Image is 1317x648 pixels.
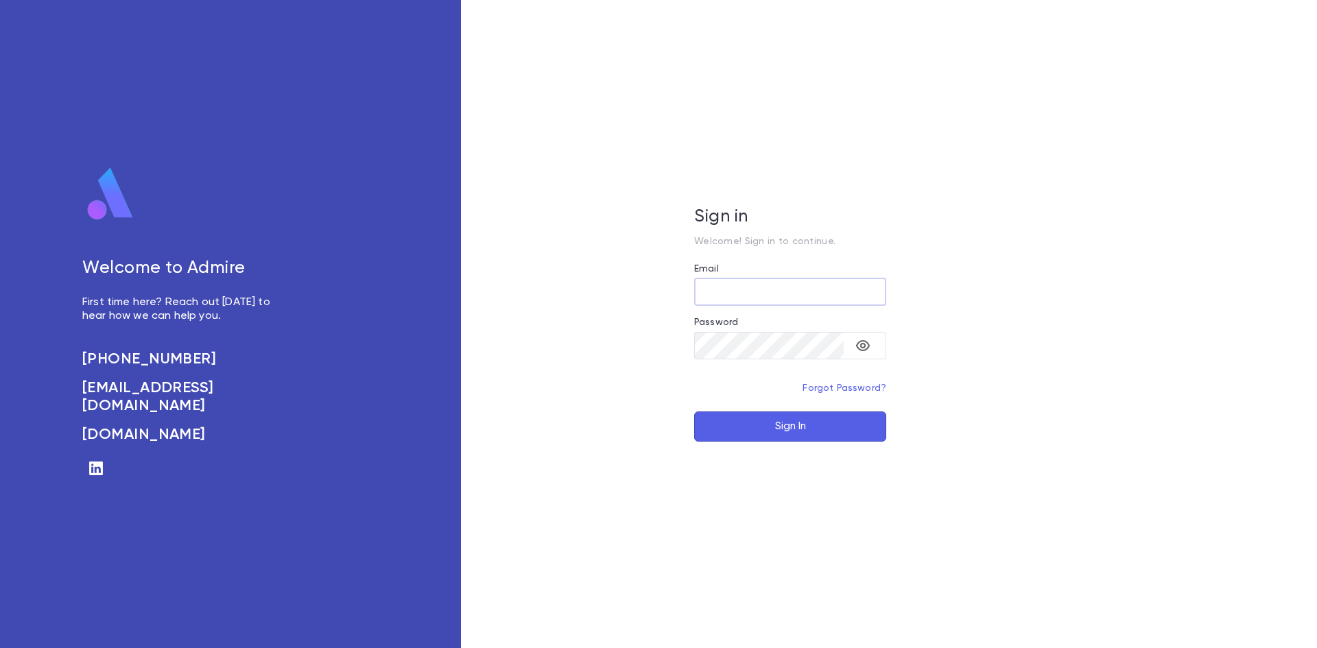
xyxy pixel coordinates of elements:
label: Password [694,317,738,328]
label: Email [694,263,719,274]
p: Welcome! Sign in to continue. [694,236,886,247]
button: toggle password visibility [849,332,877,359]
img: logo [82,167,139,221]
h5: Sign in [694,207,886,228]
p: First time here? Reach out [DATE] to hear how we can help you. [82,296,285,323]
a: [PHONE_NUMBER] [82,350,285,368]
a: [EMAIL_ADDRESS][DOMAIN_NAME] [82,379,285,415]
a: Forgot Password? [803,383,886,393]
a: [DOMAIN_NAME] [82,426,285,444]
h5: Welcome to Admire [82,259,285,279]
button: Sign In [694,411,886,442]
